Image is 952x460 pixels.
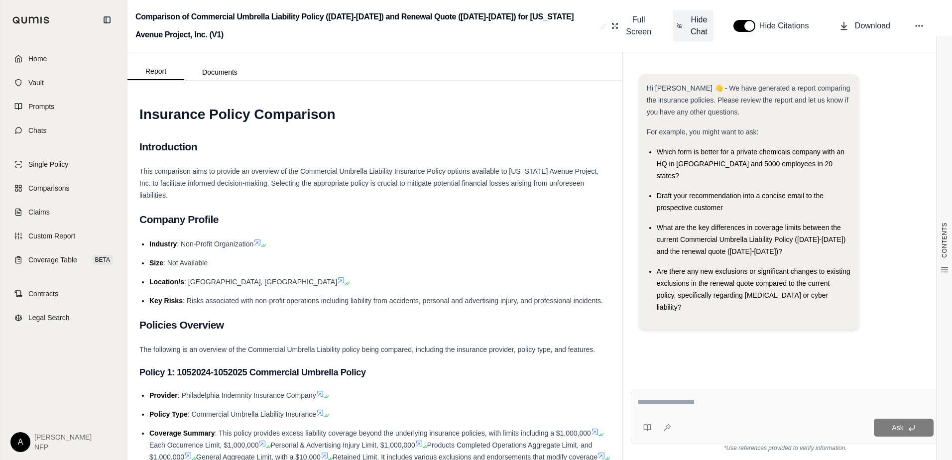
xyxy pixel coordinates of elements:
a: Coverage TableBETA [6,249,121,271]
span: Coverage Summary [149,429,215,437]
button: Ask [874,419,934,437]
div: *Use references provided to verify information. [631,444,940,452]
span: Industry [149,240,177,248]
button: Download [835,16,894,36]
h1: Insurance Policy Comparison [139,101,610,128]
a: Prompts [6,96,121,117]
span: Single Policy [28,159,68,169]
span: What are the key differences in coverage limits between the current Commercial Umbrella Liability... [657,224,846,255]
img: Qumis Logo [12,16,50,24]
a: Vault [6,72,121,94]
span: Draft your recommendation into a concise email to the prospective customer [657,192,824,212]
button: Report [127,63,184,80]
span: : Non-Profit Organization [177,240,253,248]
button: Full Screen [607,10,657,42]
a: Comparisons [6,177,121,199]
h3: Policy 1: 1052024-1052025 Commercial Umbrella Policy [139,363,610,381]
button: Documents [184,64,255,80]
h2: Company Profile [139,209,610,230]
span: Personal & Advertising Injury Limit, $1,000,000 [270,441,415,449]
span: [PERSON_NAME] [34,432,92,442]
span: Location/s [149,278,184,286]
button: Hide Chat [673,10,714,42]
span: CONTENTS [941,223,949,258]
span: Key Risks [149,297,183,305]
span: : Not Available [163,259,208,267]
span: Policy Type [149,410,188,418]
span: : Philadelphia Indemnity Insurance Company [178,391,316,399]
span: : Risks associated with non-profit operations including liability from accidents, personal and ad... [183,297,603,305]
a: Home [6,48,121,70]
h2: Policies Overview [139,315,610,336]
span: NFP [34,442,92,452]
span: Chats [28,125,47,135]
a: Legal Search [6,307,121,329]
span: Which form is better for a private chemicals company with an HQ in [GEOGRAPHIC_DATA] and 5000 emp... [657,148,844,180]
span: : This policy provides excess liability coverage beyond the underlying insurance policies, with l... [215,429,591,437]
a: Chats [6,119,121,141]
span: Coverage Table [28,255,77,265]
span: Full Screen [624,14,653,38]
a: Custom Report [6,225,121,247]
span: Size [149,259,163,267]
span: For example, you might want to ask: [647,128,759,136]
span: Hide Chat [689,14,710,38]
span: Prompts [28,102,54,112]
span: Claims [28,207,50,217]
span: Comparisons [28,183,69,193]
button: Collapse sidebar [99,12,115,28]
h2: Comparison of Commercial Umbrella Liability Policy ([DATE]-[DATE]) and Renewal Quote ([DATE]-[DAT... [135,8,596,44]
span: Ask [892,424,903,432]
span: Hi [PERSON_NAME] 👋 - We have generated a report comparing the insurance policies. Please review t... [647,84,850,116]
span: The following is an overview of the Commercial Umbrella Liability policy being compared, includin... [139,345,595,353]
span: Provider [149,391,178,399]
span: Download [855,20,890,32]
span: Home [28,54,47,64]
span: Each Occurrence Limit, $1,000,000 [149,441,258,449]
span: BETA [92,255,113,265]
span: Contracts [28,289,58,299]
a: Contracts [6,283,121,305]
span: Hide Citations [759,20,815,32]
div: A [10,432,30,452]
span: Custom Report [28,231,75,241]
a: Single Policy [6,153,121,175]
span: This comparison aims to provide an overview of the Commercial Umbrella Liability Insurance Policy... [139,167,598,199]
h2: Introduction [139,136,610,157]
span: Vault [28,78,44,88]
a: Claims [6,201,121,223]
span: Are there any new exclusions or significant changes to existing exclusions in the renewal quote c... [657,267,850,311]
span: : [GEOGRAPHIC_DATA], [GEOGRAPHIC_DATA] [184,278,337,286]
span: : Commercial Umbrella Liability Insurance [188,410,316,418]
span: Legal Search [28,313,70,323]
